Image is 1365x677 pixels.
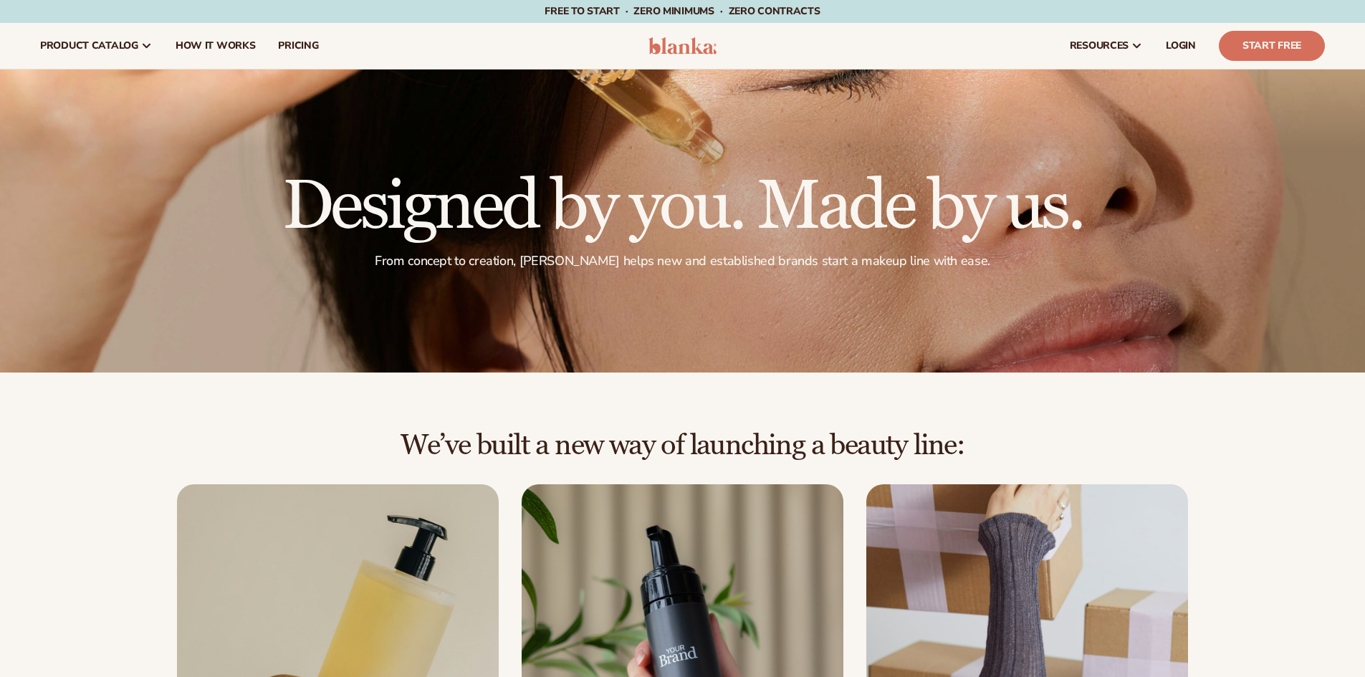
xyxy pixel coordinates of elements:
a: product catalog [29,23,164,69]
a: pricing [267,23,330,69]
span: Free to start · ZERO minimums · ZERO contracts [545,4,820,18]
p: From concept to creation, [PERSON_NAME] helps new and established brands start a makeup line with... [282,253,1083,269]
img: logo [648,37,717,54]
a: Start Free [1219,31,1325,61]
a: How It Works [164,23,267,69]
h1: Designed by you. Made by us. [282,173,1083,241]
span: product catalog [40,40,138,52]
span: LOGIN [1166,40,1196,52]
h2: We’ve built a new way of launching a beauty line: [40,430,1325,461]
span: pricing [278,40,318,52]
a: LOGIN [1154,23,1207,69]
span: How It Works [176,40,256,52]
a: resources [1058,23,1154,69]
span: resources [1070,40,1129,52]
